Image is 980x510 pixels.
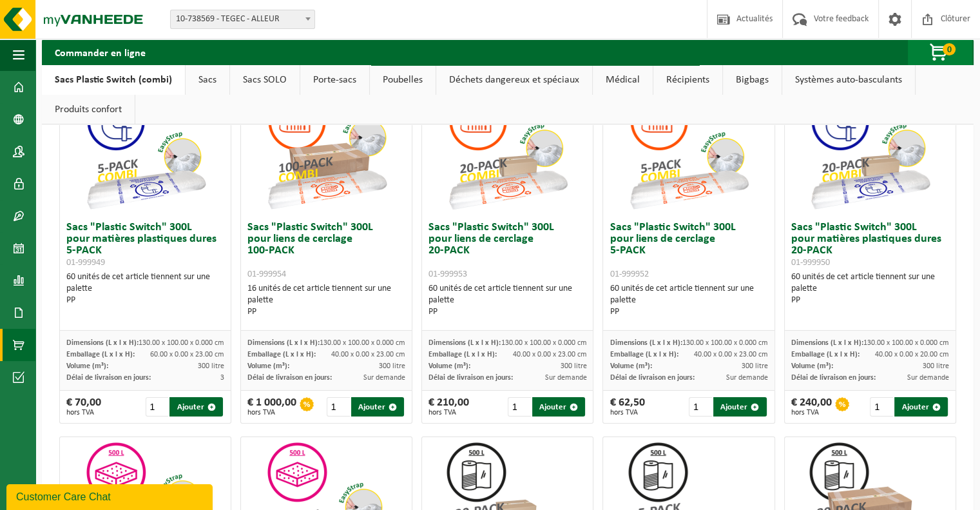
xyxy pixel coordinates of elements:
[198,362,224,370] span: 300 litre
[742,362,768,370] span: 300 litre
[247,409,296,417] span: hors TVA
[169,397,223,417] button: Ajouter
[943,43,956,55] span: 0
[66,222,224,268] h3: Sacs "Plastic Switch" 300L pour matières plastiques dures 5-PACK
[610,306,767,318] div: PP
[327,397,350,417] input: 1
[610,362,651,370] span: Volume (m³):
[610,397,644,417] div: € 62,50
[791,374,876,382] span: Délai de livraison en jours:
[66,258,105,268] span: 01-999949
[66,295,224,306] div: PP
[791,339,863,347] span: Dimensions (L x l x H):
[653,65,722,95] a: Récipients
[610,283,767,318] div: 60 unités de cet article tiennent sur une palette
[379,362,405,370] span: 300 litre
[875,351,949,358] span: 40.00 x 0.00 x 20.00 cm
[791,258,830,268] span: 01-999950
[247,222,405,280] h3: Sacs "Plastic Switch" 300L pour liens de cerclage 100-PACK
[247,351,316,358] span: Emballage (L x l x H):
[908,39,972,65] button: 0
[428,409,469,417] span: hors TVA
[230,65,300,95] a: Sacs SOLO
[351,397,405,417] button: Ajouter
[512,351,586,358] span: 40.00 x 0.00 x 23.00 cm
[436,65,592,95] a: Déchets dangereux et spéciaux
[428,397,469,417] div: € 210,00
[66,397,101,417] div: € 70,00
[428,351,497,358] span: Emballage (L x l x H):
[791,409,832,417] span: hors TVA
[139,339,224,347] span: 130.00 x 100.00 x 0.000 cm
[544,374,586,382] span: Sur demande
[713,397,767,417] button: Ajouter
[791,351,860,358] span: Emballage (L x l x H):
[66,339,139,347] span: Dimensions (L x l x H):
[247,339,320,347] span: Dimensions (L x l x H):
[42,95,135,124] a: Produits confort
[923,362,949,370] span: 300 litre
[428,222,586,280] h3: Sacs "Plastic Switch" 300L pour liens de cerclage 20-PACK
[508,397,531,417] input: 1
[66,409,101,417] span: hors TVA
[532,397,586,417] button: Ajouter
[428,306,586,318] div: PP
[428,362,470,370] span: Volume (m³):
[247,270,286,279] span: 01-999954
[66,374,151,382] span: Délai de livraison en jours:
[300,65,369,95] a: Porte-sacs
[791,362,833,370] span: Volume (m³):
[6,482,215,510] iframe: chat widget
[624,86,753,215] img: 01-999952
[186,65,229,95] a: Sacs
[694,351,768,358] span: 40.00 x 0.00 x 23.00 cm
[894,397,948,417] button: Ajouter
[560,362,586,370] span: 300 litre
[610,339,682,347] span: Dimensions (L x l x H):
[81,86,210,215] img: 01-999949
[370,65,436,95] a: Poubelles
[247,362,289,370] span: Volume (m³):
[610,351,678,358] span: Emballage (L x l x H):
[791,295,949,306] div: PP
[247,397,296,417] div: € 1 000,00
[247,306,405,318] div: PP
[428,374,513,382] span: Délai de livraison en jours:
[66,362,108,370] span: Volume (m³):
[66,351,135,358] span: Emballage (L x l x H):
[262,86,391,215] img: 01-999954
[331,351,405,358] span: 40.00 x 0.00 x 23.00 cm
[42,39,159,64] h2: Commander en ligne
[501,339,586,347] span: 130.00 x 100.00 x 0.000 cm
[723,65,782,95] a: Bigbags
[907,374,949,382] span: Sur demande
[610,222,767,280] h3: Sacs "Plastic Switch" 300L pour liens de cerclage 5-PACK
[220,374,224,382] span: 3
[791,271,949,306] div: 60 unités de cet article tiennent sur une palette
[428,283,586,318] div: 60 unités de cet article tiennent sur une palette
[726,374,768,382] span: Sur demande
[610,270,648,279] span: 01-999952
[689,397,712,417] input: 1
[42,65,185,95] a: Sacs Plastic Switch (combi)
[320,339,405,347] span: 130.00 x 100.00 x 0.000 cm
[170,10,315,29] span: 10-738569 - TEGEC - ALLEUR
[363,374,405,382] span: Sur demande
[146,397,169,417] input: 1
[247,283,405,318] div: 16 unités de cet article tiennent sur une palette
[593,65,653,95] a: Médical
[150,351,224,358] span: 60.00 x 0.00 x 23.00 cm
[791,397,832,417] div: € 240,00
[863,339,949,347] span: 130.00 x 100.00 x 0.000 cm
[428,339,501,347] span: Dimensions (L x l x H):
[870,397,893,417] input: 1
[805,86,934,215] img: 01-999950
[610,374,694,382] span: Délai de livraison en jours:
[782,65,915,95] a: Systèmes auto-basculants
[247,374,332,382] span: Délai de livraison en jours:
[171,10,314,28] span: 10-738569 - TEGEC - ALLEUR
[66,271,224,306] div: 60 unités de cet article tiennent sur une palette
[443,86,572,215] img: 01-999953
[610,409,644,417] span: hors TVA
